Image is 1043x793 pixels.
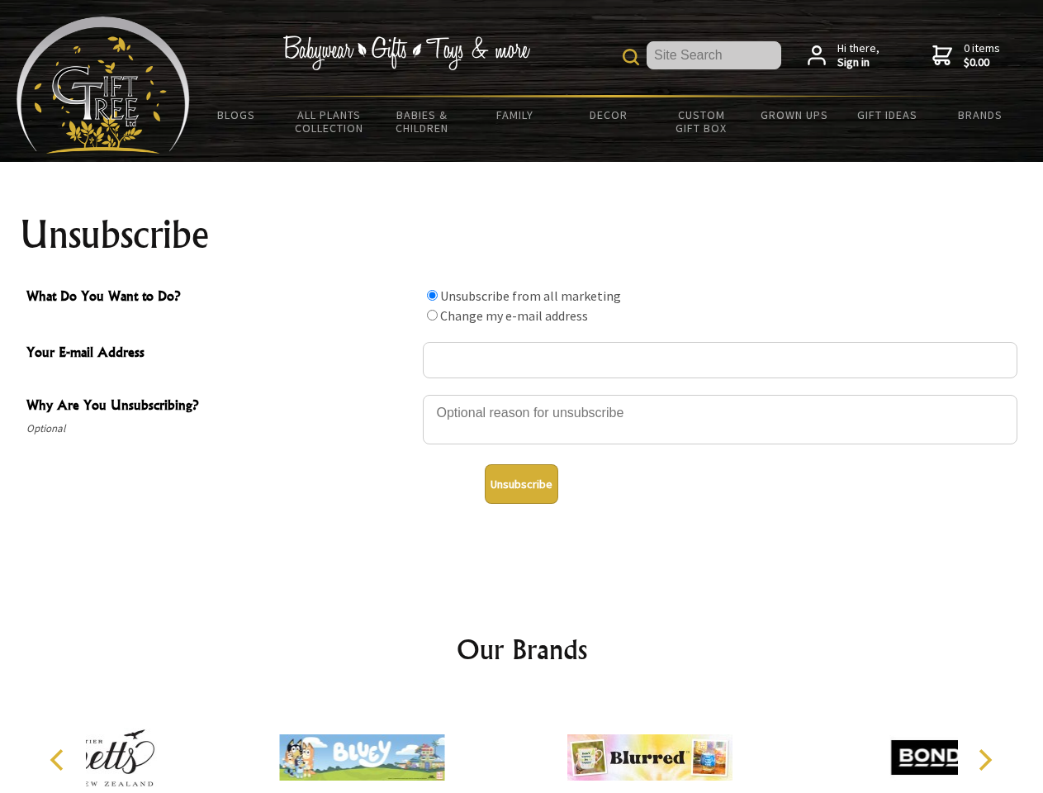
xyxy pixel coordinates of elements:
span: Your E-mail Address [26,342,415,366]
span: Why Are You Unsubscribing? [26,395,415,419]
h1: Unsubscribe [20,215,1024,254]
input: Your E-mail Address [423,342,1017,378]
img: product search [623,49,639,65]
h2: Our Brands [33,629,1011,669]
a: Brands [934,97,1027,132]
span: 0 items [964,40,1000,70]
textarea: Why Are You Unsubscribing? [423,395,1017,444]
a: Gift Ideas [841,97,934,132]
input: Site Search [647,41,781,69]
button: Unsubscribe [485,464,558,504]
a: Family [469,97,562,132]
a: All Plants Collection [283,97,377,145]
a: Custom Gift Box [655,97,748,145]
input: What Do You Want to Do? [427,290,438,301]
span: What Do You Want to Do? [26,286,415,310]
label: Unsubscribe from all marketing [440,287,621,304]
a: Babies & Children [376,97,469,145]
label: Change my e-mail address [440,307,588,324]
a: Hi there,Sign in [808,41,879,70]
span: Hi there, [837,41,879,70]
a: Decor [562,97,655,132]
input: What Do You Want to Do? [427,310,438,321]
strong: $0.00 [964,55,1000,70]
a: Grown Ups [747,97,841,132]
img: Babywear - Gifts - Toys & more [282,36,530,70]
a: 0 items$0.00 [932,41,1000,70]
strong: Sign in [837,55,879,70]
a: BLOGS [190,97,283,132]
img: Babyware - Gifts - Toys and more... [17,17,190,154]
button: Previous [41,742,78,778]
span: Optional [26,419,415,439]
button: Next [966,742,1003,778]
